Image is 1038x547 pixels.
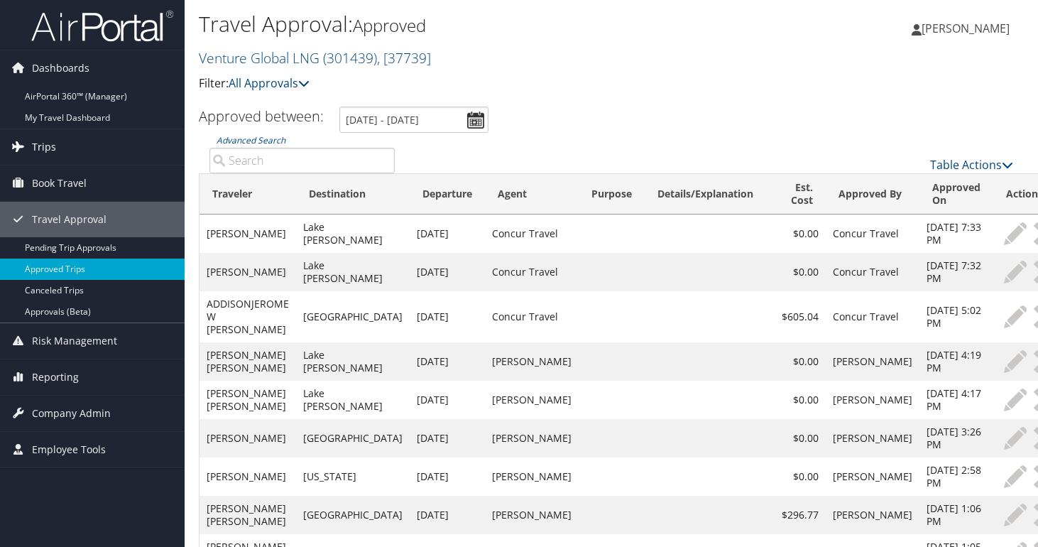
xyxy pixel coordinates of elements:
td: Concur Travel [826,253,919,291]
td: Concur Travel [826,291,919,342]
img: ta-modify-inactive.png [1004,261,1027,283]
th: Departure: activate to sort column ascending [410,174,485,215]
td: [DATE] 4:17 PM [919,381,993,419]
span: Travel Approval [32,202,106,237]
span: ( 301439 ) [323,48,377,67]
img: ta-modify-inactive.png [1004,389,1027,411]
td: $0.00 [766,342,826,381]
span: Dashboards [32,50,89,86]
td: $0.00 [766,419,826,457]
td: [DATE] 5:02 PM [919,291,993,342]
span: Company Admin [32,396,111,431]
img: ta-modify-inactive.png [1004,350,1027,373]
td: ADDISONJEROME W [PERSON_NAME] [200,291,296,342]
td: Lake [PERSON_NAME] [296,342,410,381]
td: [PERSON_NAME] [485,496,579,534]
td: [PERSON_NAME] [PERSON_NAME] [200,496,296,534]
span: Book Travel [32,166,87,201]
img: ta-modify-inactive.png [1004,504,1027,526]
td: [US_STATE] [296,457,410,496]
td: [DATE] 4:19 PM [919,342,993,381]
td: [PERSON_NAME] [826,496,919,534]
td: [DATE] 7:32 PM [919,253,993,291]
a: Venture Global LNG [199,48,431,67]
td: Lake [PERSON_NAME] [296,253,410,291]
th: Purpose [579,174,645,215]
img: ta-modify-inactive.png [1004,222,1027,245]
img: ta-modify-inactive.png [1004,305,1027,328]
td: $0.00 [766,457,826,496]
td: $0.00 [766,215,826,253]
img: ta-modify-inactive.png [1004,427,1027,450]
span: Risk Management [32,323,117,359]
td: Concur Travel [485,291,579,342]
td: [DATE] [410,291,485,342]
td: [PERSON_NAME] [485,381,579,419]
td: [DATE] [410,253,485,291]
th: Approved By: activate to sort column ascending [826,174,919,215]
th: Details/Explanation [645,174,766,215]
span: , [ 37739 ] [377,48,431,67]
td: [DATE] [410,457,485,496]
td: [DATE] [410,496,485,534]
a: All Approvals [229,75,310,91]
td: [GEOGRAPHIC_DATA] [296,291,410,342]
td: [PERSON_NAME] [PERSON_NAME] [200,381,296,419]
td: [PERSON_NAME] [200,215,296,253]
td: [DATE] 2:58 PM [919,457,993,496]
h1: Travel Approval: [199,9,749,39]
span: [PERSON_NAME] [922,21,1010,36]
td: [DATE] 3:26 PM [919,419,993,457]
td: Lake [PERSON_NAME] [296,381,410,419]
td: Lake [PERSON_NAME] [296,215,410,253]
td: [PERSON_NAME] [200,419,296,457]
td: [DATE] [410,381,485,419]
td: $605.04 [766,291,826,342]
td: $0.00 [766,253,826,291]
span: Reporting [32,359,79,395]
td: $296.77 [766,496,826,534]
td: [DATE] 7:33 PM [919,215,993,253]
img: ta-modify-inactive.png [1004,465,1027,488]
a: Modify [1000,261,1030,283]
span: Employee Tools [32,432,106,467]
td: [PERSON_NAME] [PERSON_NAME] [200,342,296,381]
input: Advanced Search [209,148,395,173]
a: Modify [1000,305,1030,328]
p: Filter: [199,75,749,93]
img: airportal-logo.png [31,9,173,43]
td: $0.00 [766,381,826,419]
a: Advanced Search [217,134,285,146]
a: Modify [1000,427,1030,450]
a: Modify [1000,465,1030,488]
span: Trips [32,129,56,165]
td: Concur Travel [485,253,579,291]
td: [PERSON_NAME] [826,342,919,381]
a: Modify [1000,222,1030,245]
td: [PERSON_NAME] [826,419,919,457]
td: [DATE] 1:06 PM [919,496,993,534]
small: Approved [353,13,426,37]
td: [PERSON_NAME] [485,457,579,496]
td: [PERSON_NAME] [485,419,579,457]
td: [GEOGRAPHIC_DATA] [296,496,410,534]
th: Approved On: activate to sort column ascending [919,174,993,215]
a: [PERSON_NAME] [912,7,1024,50]
a: Modify [1000,389,1030,411]
td: [PERSON_NAME] [200,457,296,496]
td: Concur Travel [485,215,579,253]
td: [DATE] [410,342,485,381]
th: Traveler: activate to sort column ascending [200,174,296,215]
h3: Approved between: [199,107,324,126]
a: Table Actions [930,157,1013,173]
td: Concur Travel [826,215,919,253]
input: [DATE] - [DATE] [339,107,488,133]
td: [PERSON_NAME] [485,342,579,381]
th: Agent [485,174,579,215]
th: Est. Cost: activate to sort column ascending [766,174,826,215]
a: Modify [1000,504,1030,526]
th: Destination: activate to sort column ascending [296,174,410,215]
a: Modify [1000,350,1030,373]
td: [DATE] [410,419,485,457]
td: [GEOGRAPHIC_DATA] [296,419,410,457]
